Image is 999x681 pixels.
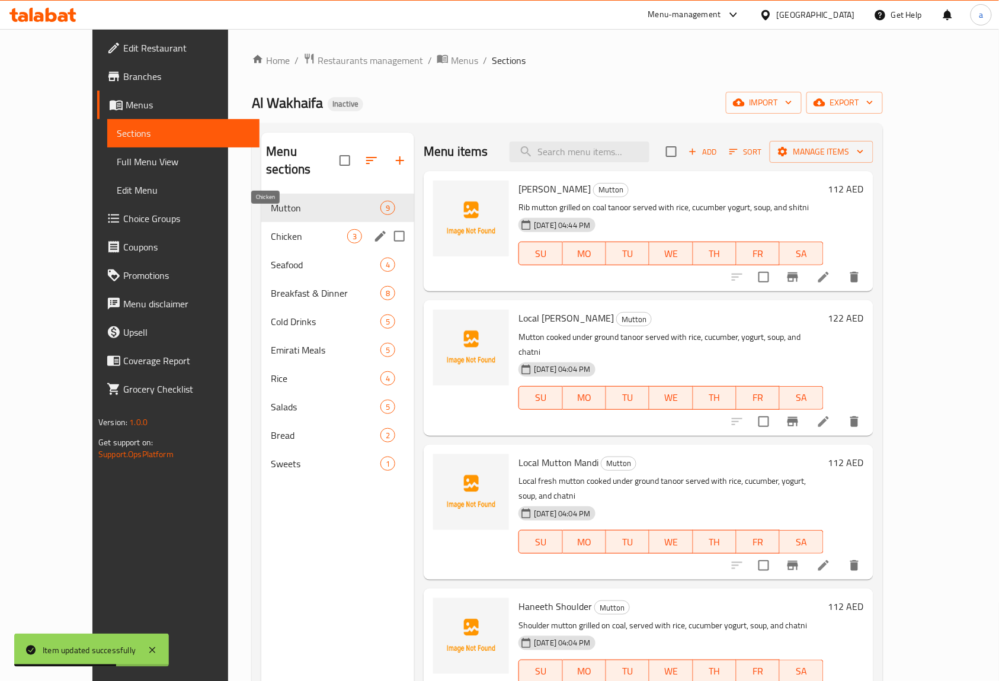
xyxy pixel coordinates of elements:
div: items [380,371,395,386]
span: Al Wakhaifa [252,89,323,116]
span: Inactive [328,99,363,109]
span: 2 [381,430,395,441]
button: export [806,92,883,114]
span: Menu disclaimer [123,297,250,311]
a: Promotions [97,261,260,290]
span: TH [698,245,732,262]
h6: 112 AED [828,598,864,615]
button: MO [563,386,606,410]
button: FR [737,242,780,265]
a: Full Menu View [107,147,260,176]
button: Branch-specific-item [779,263,807,291]
h6: 112 AED [828,181,864,197]
div: Mutton9 [261,194,414,222]
span: Breakfast & Dinner [271,286,380,300]
a: Grocery Checklist [97,375,260,403]
span: WE [654,534,688,551]
span: Chicken [271,229,347,243]
div: Mutton [601,457,636,471]
div: items [380,314,395,329]
div: Emirati Meals5 [261,336,414,364]
img: Local Mutton Mandi [433,454,509,530]
span: [DATE] 04:04 PM [529,508,595,519]
div: Salads5 [261,393,414,421]
button: SA [780,242,823,265]
a: Support.OpsPlatform [98,446,174,462]
a: Edit menu item [817,270,831,284]
div: items [380,343,395,357]
button: Branch-specific-item [779,551,807,580]
div: Seafood [271,258,380,272]
a: Sections [107,119,260,147]
input: search [510,142,649,162]
span: TU [611,245,645,262]
a: Edit menu item [817,558,831,573]
div: Chicken3edit [261,222,414,250]
button: TH [693,530,737,554]
img: Local Tanoor Mutton [433,310,509,386]
span: SA [785,663,818,680]
button: SA [780,386,823,410]
a: Branches [97,62,260,91]
div: Inactive [328,97,363,111]
span: Coverage Report [123,354,250,368]
button: edit [372,227,389,245]
span: Emirati Meals [271,343,380,357]
button: Add section [386,146,414,175]
span: 5 [381,401,395,413]
span: Bread [271,428,380,442]
div: Menu-management [648,8,721,22]
span: [DATE] 04:44 PM [529,220,595,231]
span: SU [524,663,558,680]
nav: breadcrumb [252,53,882,68]
button: MO [563,530,606,554]
span: Manage items [779,144,864,159]
button: SA [780,530,823,554]
span: TU [611,534,645,551]
div: Cold Drinks5 [261,307,414,336]
span: a [979,8,983,21]
div: Salads [271,400,380,414]
h2: Menu sections [266,143,340,178]
button: SU [518,242,562,265]
div: Sweets [271,457,380,471]
span: MO [568,245,601,262]
button: delete [840,551,869,580]
div: items [380,428,395,442]
span: Select all sections [332,148,357,173]
span: import [735,95,792,110]
a: Coupons [97,233,260,261]
button: FR [737,386,780,410]
span: Local [PERSON_NAME] [518,309,614,327]
span: SU [524,245,558,262]
span: Mutton [617,313,651,326]
button: Add [684,143,722,161]
span: Sort sections [357,146,386,175]
div: Rice4 [261,364,414,393]
span: 5 [381,316,395,327]
span: Rice [271,371,380,386]
button: WE [649,242,693,265]
span: TH [698,663,732,680]
span: Sort [729,145,762,159]
span: FR [741,663,775,680]
span: FR [741,245,775,262]
span: Grocery Checklist [123,382,250,396]
button: TU [606,242,649,265]
div: items [347,229,362,243]
span: Haneeth Shoulder [518,598,592,615]
div: Item updated successfully [43,644,136,657]
a: Menus [97,91,260,119]
li: / [428,53,432,68]
span: TU [611,389,645,406]
button: TU [606,530,649,554]
h2: Menu items [424,143,488,160]
span: [DATE] 04:04 PM [529,637,595,648]
span: 4 [381,373,395,384]
div: Mutton [271,201,380,215]
button: Manage items [770,141,873,163]
span: MO [568,389,601,406]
